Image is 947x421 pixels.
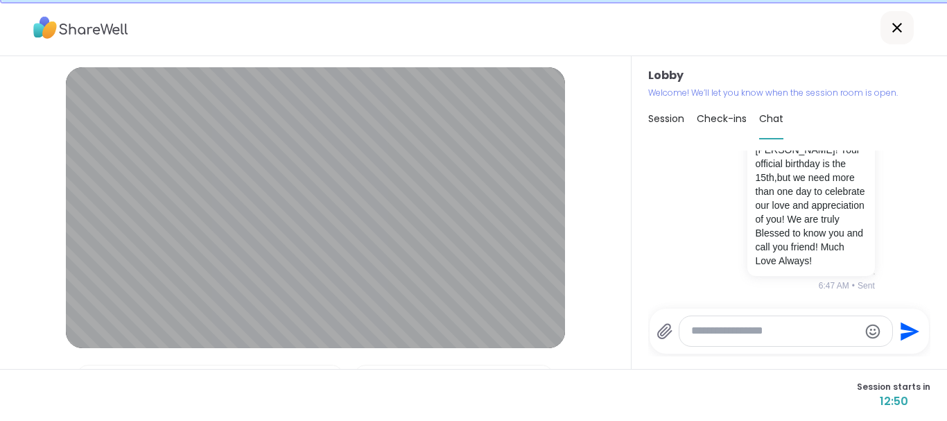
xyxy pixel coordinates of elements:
[759,112,783,126] span: Chat
[857,393,930,410] span: 12:50
[648,112,684,126] span: Session
[648,87,930,99] p: Welcome! We’ll let you know when the session room is open.
[379,366,382,393] span: |
[819,280,849,292] span: 6:47 AM
[360,366,373,393] img: Camera
[83,366,96,393] img: Microphone
[893,316,924,347] button: Send
[33,12,128,44] img: ShareWell Logo
[691,324,858,338] textarea: Type your message
[852,280,855,292] span: •
[865,323,881,340] button: Emoji picker
[697,112,747,126] span: Check-ins
[648,67,930,84] h3: Lobby
[756,87,867,268] p: [DATE] is Passion Party and the celebrating of our beloved Friend and Leader! We love you [PERSON...
[101,366,105,393] span: |
[857,381,930,393] span: Session starts in
[858,280,875,292] span: Sent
